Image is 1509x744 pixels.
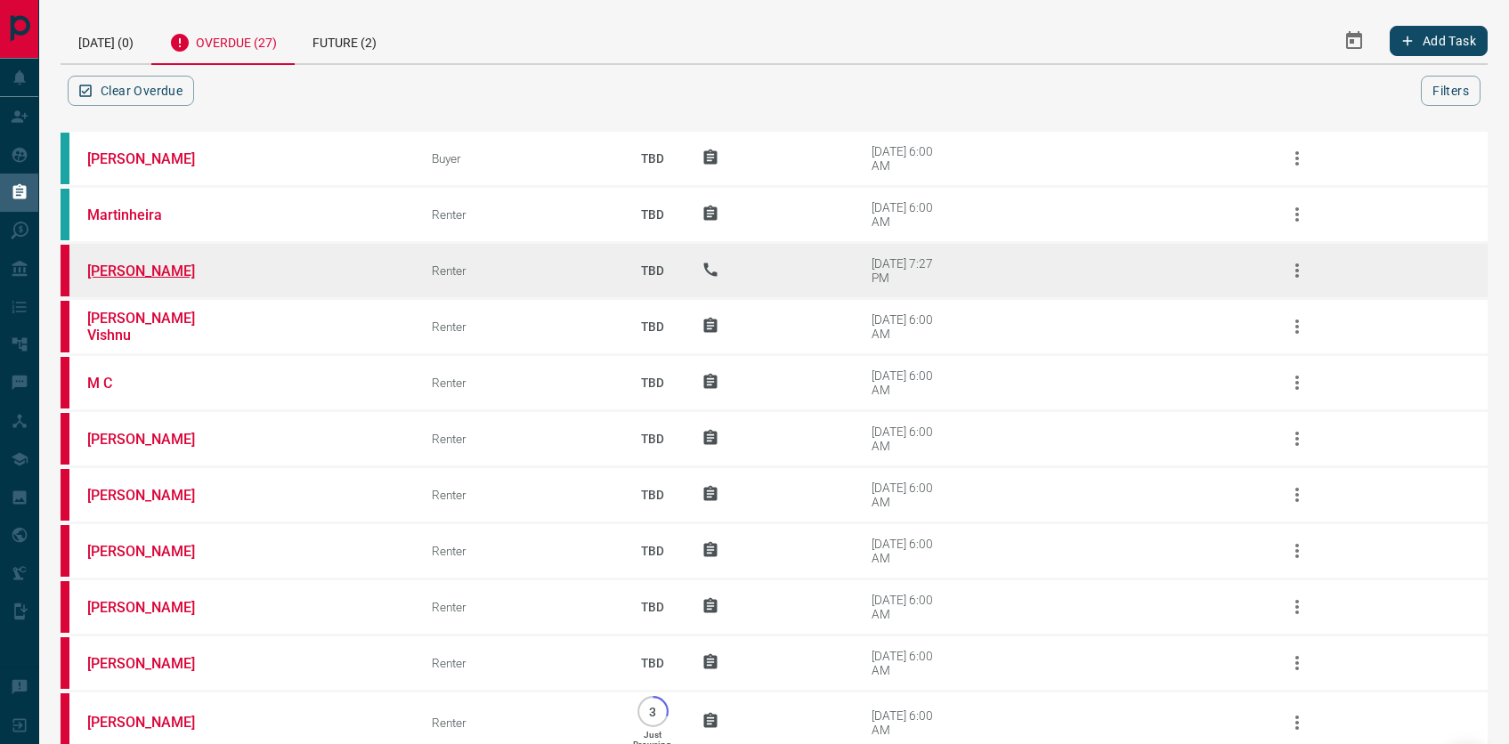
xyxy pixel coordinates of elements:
p: TBD [630,190,675,239]
a: [PERSON_NAME] [87,487,221,504]
div: Renter [432,319,604,334]
div: Renter [432,432,604,446]
div: Future (2) [295,18,394,63]
p: TBD [630,247,675,295]
a: [PERSON_NAME] [87,714,221,731]
div: [DATE] 6:00 AM [872,425,947,453]
button: Select Date Range [1333,20,1375,62]
p: TBD [630,527,675,575]
a: [PERSON_NAME] [87,150,221,167]
p: TBD [630,639,675,687]
div: Renter [432,263,604,278]
div: Renter [432,600,604,614]
a: [PERSON_NAME] [87,431,221,448]
p: TBD [630,471,675,519]
div: Renter [432,716,604,730]
div: Overdue (27) [151,18,295,65]
div: [DATE] 6:00 AM [872,593,947,621]
p: TBD [630,359,675,407]
p: TBD [630,415,675,463]
div: [DATE] 6:00 AM [872,200,947,229]
a: [PERSON_NAME] [87,263,221,279]
a: [PERSON_NAME] [87,599,221,616]
div: property.ca [61,245,69,296]
p: TBD [630,134,675,182]
div: property.ca [61,413,69,465]
div: Renter [432,656,604,670]
div: condos.ca [61,189,69,240]
div: condos.ca [61,133,69,184]
button: Add Task [1390,26,1488,56]
div: Renter [432,376,604,390]
div: [DATE] 6:00 AM [872,649,947,677]
p: TBD [630,583,675,631]
a: [PERSON_NAME] [87,543,221,560]
p: TBD [630,303,675,351]
div: property.ca [61,525,69,577]
div: Renter [432,488,604,502]
a: [PERSON_NAME] [87,655,221,672]
div: property.ca [61,637,69,689]
a: Martinheira [87,206,221,223]
div: [DATE] 6:00 AM [872,708,947,737]
div: [DATE] 7:27 PM [872,256,947,285]
div: [DATE] 6:00 AM [872,312,947,341]
div: property.ca [61,581,69,633]
button: Clear Overdue [68,76,194,106]
button: Filters [1421,76,1481,106]
div: Buyer [432,151,604,166]
div: property.ca [61,357,69,408]
a: M C [87,375,221,392]
div: property.ca [61,301,69,352]
a: [PERSON_NAME] Vishnu [87,310,221,344]
div: property.ca [61,469,69,521]
div: Renter [432,207,604,222]
div: [DATE] 6:00 AM [872,144,947,173]
p: 3 [646,705,660,718]
div: [DATE] 6:00 AM [872,537,947,565]
div: [DATE] 6:00 AM [872,481,947,509]
div: [DATE] (0) [61,18,151,63]
div: Renter [432,544,604,558]
div: [DATE] 6:00 AM [872,368,947,397]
